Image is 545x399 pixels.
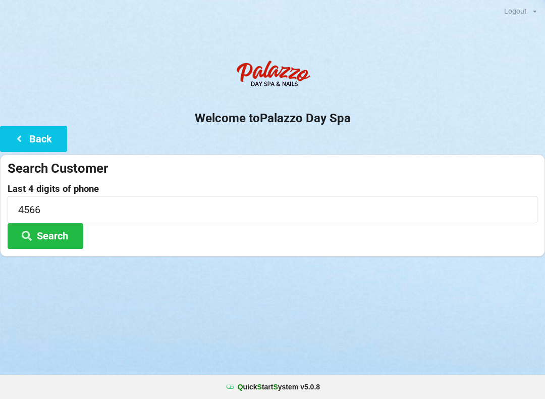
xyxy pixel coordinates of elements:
b: uick tart ystem v 5.0.8 [238,382,320,392]
span: S [257,383,262,391]
img: favicon.ico [225,382,235,392]
div: Search Customer [8,160,537,177]
div: Logout [504,8,527,15]
input: 0000 [8,196,537,223]
label: Last 4 digits of phone [8,184,537,194]
img: PalazzoDaySpaNails-Logo.png [232,55,313,95]
span: Q [238,383,243,391]
span: S [273,383,278,391]
button: Search [8,223,83,249]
